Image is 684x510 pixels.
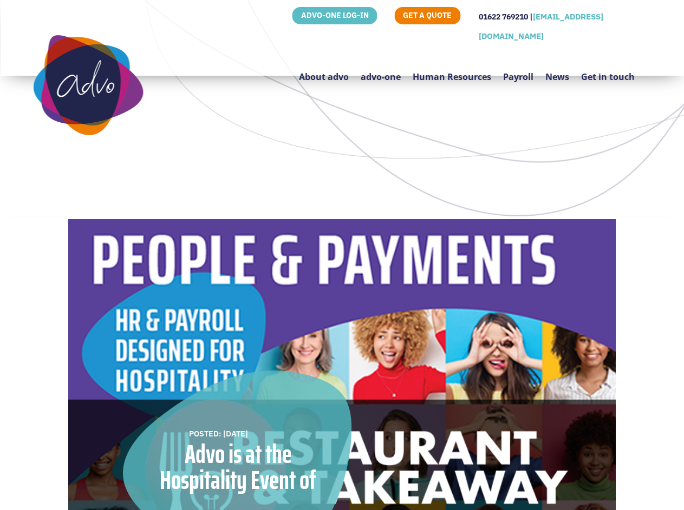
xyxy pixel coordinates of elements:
a: [EMAIL_ADDRESS][DOMAIN_NAME] [479,11,603,41]
a: News [545,46,569,97]
a: Payroll [503,46,533,97]
div: POSTED: [DATE] [189,428,326,440]
span: 01622 769210 | [479,12,533,22]
a: advo-one [361,46,401,97]
a: Get in touch [581,46,635,97]
a: About advo [299,46,349,97]
a: GET A QUOTE [394,7,460,24]
a: Human Resources [413,46,491,97]
a: ADVO-ONE LOG-IN [292,7,377,24]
